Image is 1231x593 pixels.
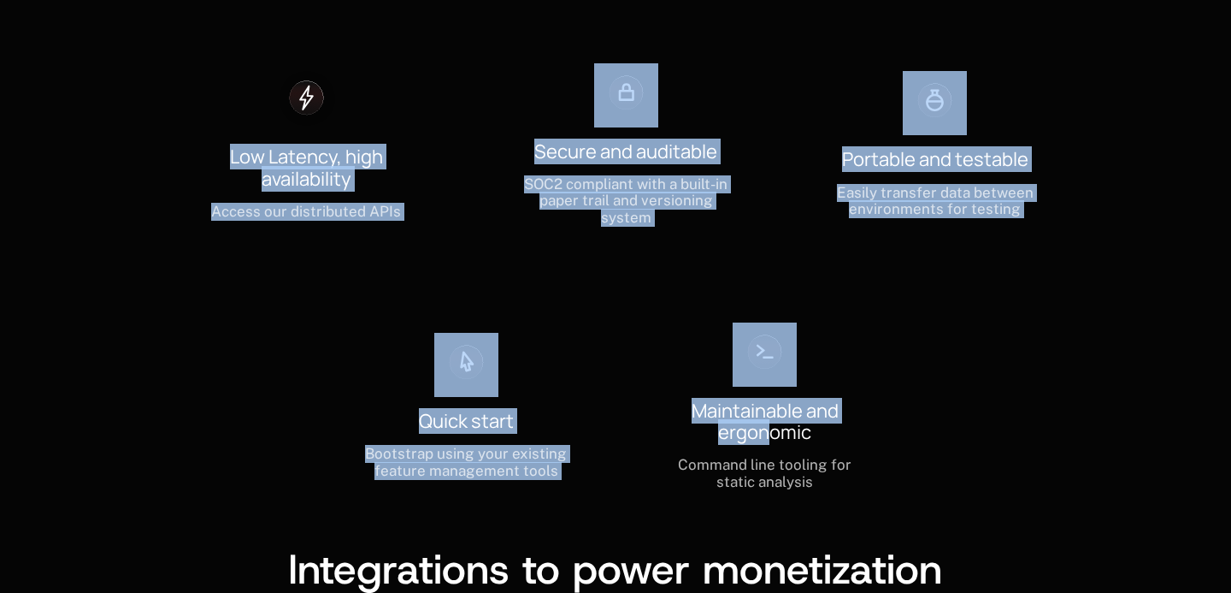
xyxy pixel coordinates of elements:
img: Icon lock [594,63,658,127]
div: Quick start [419,411,514,432]
div: Access our distributed APIs [211,204,401,221]
div: Low Latency, high availability [194,146,418,190]
img: Icon bottle [903,71,967,135]
div: Bootstrap using your existing feature management tools [365,446,568,479]
img: Icon code [733,323,797,387]
img: Icon thunder [274,68,339,133]
img: Icon cursor [434,333,498,397]
div: Command line tooling for static analysis [663,457,866,490]
div: SOC2 compliant with a built-in paper trail and versioning system [521,176,730,227]
div: Easily transfer data between environments for testing [833,185,1036,218]
div: Maintainable and ergonomic [663,400,866,444]
div: Secure and auditable [534,141,717,163]
div: Portable and testable [842,149,1028,170]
